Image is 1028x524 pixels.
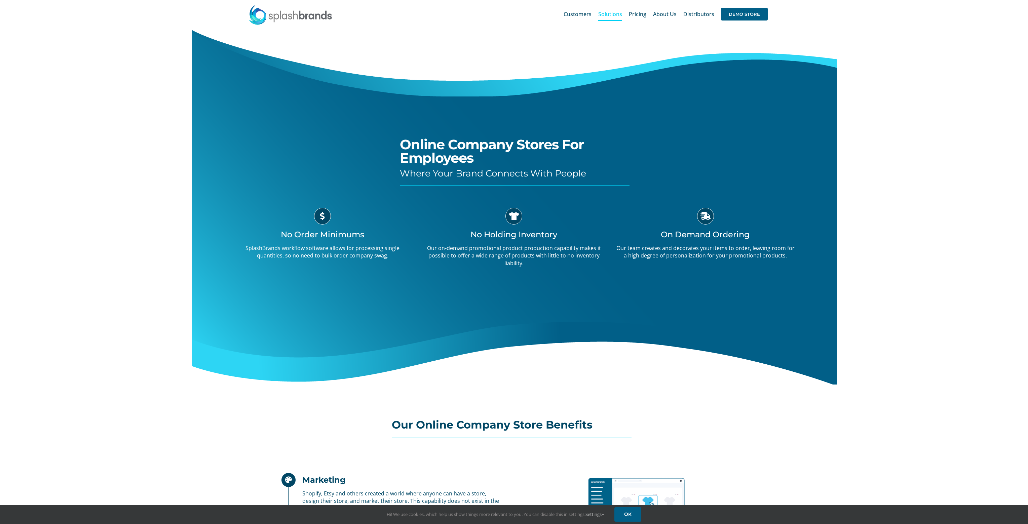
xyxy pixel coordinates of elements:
[392,418,637,432] h2: Our Online Company Store Benefits
[423,230,605,239] h3: No Holding Inventory
[629,11,646,17] span: Pricing
[614,507,641,522] a: OK
[653,11,677,17] span: About Us
[615,244,796,259] p: Our team creates and decorates your items to order, leaving room for a high degree of personaliza...
[302,490,502,512] p: Shopify, Etsy and others created a world where anyone can have a store, design their store, and m...
[249,5,333,25] img: SplashBrands.com Logo
[721,8,768,21] span: DEMO STORE
[423,244,605,267] p: Our on-demand promotional product production capability makes it possible to offer a wide range o...
[683,3,714,25] a: Distributors
[564,11,592,17] span: Customers
[721,3,768,25] a: DEMO STORE
[564,3,768,25] nav: Main Menu
[629,3,646,25] a: Pricing
[387,511,604,517] span: Hi! We use cookies, which help us show things more relevant to you. You can disable this in setti...
[400,136,584,166] span: Online Company Stores For Employees
[400,168,586,179] span: Where Your Brand Connects With People
[598,11,622,17] span: Solutions
[683,11,714,17] span: Distributors
[302,475,346,485] h2: Marketing
[564,3,592,25] a: Customers
[232,244,413,259] p: SplashBrands workflow software allows for processing single quantities, so no need to bulk order ...
[615,230,796,239] h3: On Demand Ordering
[585,511,604,517] a: Settings
[232,230,413,239] h3: No Order Minimums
